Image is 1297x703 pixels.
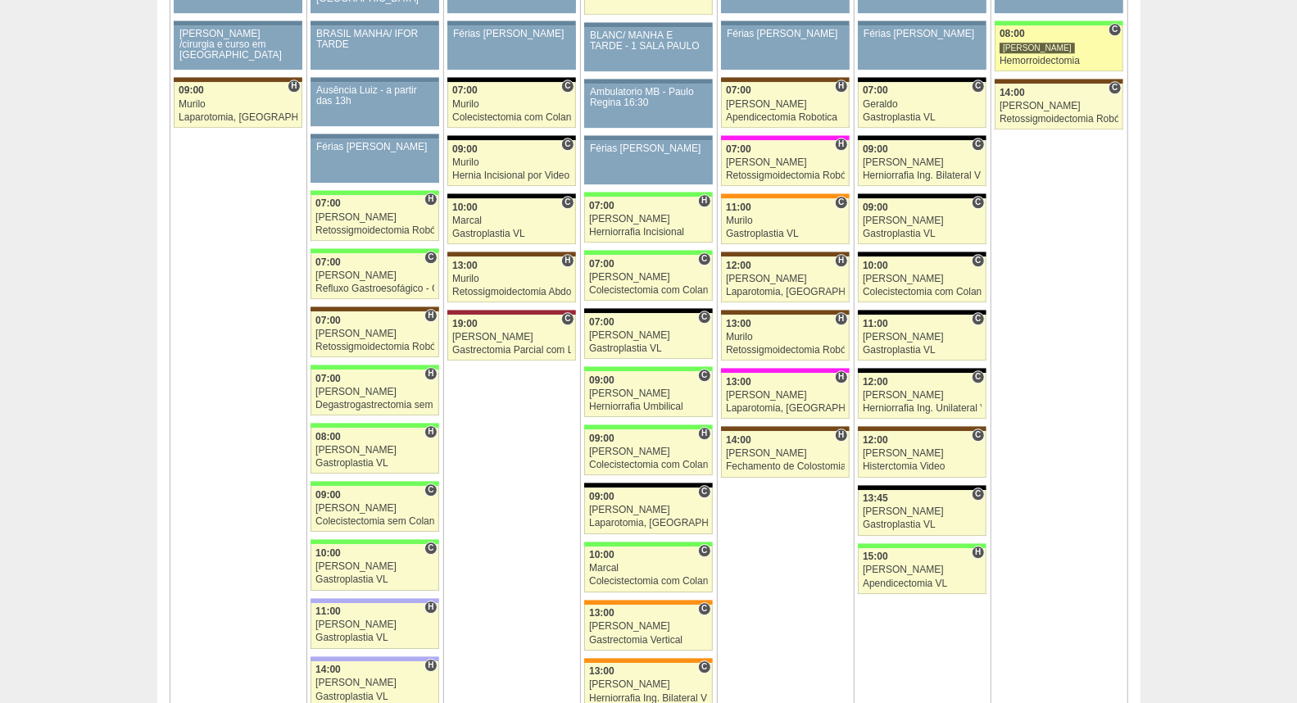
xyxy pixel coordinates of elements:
[863,578,982,589] div: Apendicectomia VL
[584,197,712,243] a: H 07:00 [PERSON_NAME] Herniorrafia Incisional
[447,20,575,25] div: Key: Aviso
[726,229,845,239] div: Gastroplastia VL
[589,518,708,528] div: Laparotomia, [GEOGRAPHIC_DATA], Drenagem, Bridas VL
[315,197,341,209] span: 07:00
[858,485,986,490] div: Key: Blanc
[447,193,575,198] div: Key: Blanc
[311,598,438,603] div: Key: Christóvão da Gama
[316,29,433,50] div: BRASIL MANHÃ/ IFOR TARDE
[835,138,847,151] span: Hospital
[311,248,438,253] div: Key: Brasil
[726,99,845,110] div: [PERSON_NAME]
[863,143,888,155] span: 09:00
[858,77,986,82] div: Key: Blanc
[1000,56,1118,66] div: Hemorroidectomia
[452,84,478,96] span: 07:00
[863,390,982,401] div: [PERSON_NAME]
[863,99,982,110] div: Geraldo
[311,306,438,311] div: Key: Santa Joana
[447,25,575,70] a: Férias [PERSON_NAME]
[726,345,845,356] div: Retossigmoidectomia Robótica
[584,308,712,313] div: Key: Blanc
[721,25,849,70] a: Férias [PERSON_NAME]
[315,458,434,469] div: Gastroplastia VL
[315,605,341,617] span: 11:00
[315,633,434,643] div: Gastroplastia VL
[863,448,982,459] div: [PERSON_NAME]
[835,196,847,209] span: Consultório
[721,431,849,477] a: H 14:00 [PERSON_NAME] Fechamento de Colostomia ou Enterostomia
[589,635,708,646] div: Gastrectomia Vertical
[721,140,849,186] a: H 07:00 [PERSON_NAME] Retossigmoidectomia Robótica
[863,229,982,239] div: Gastroplastia VL
[726,170,845,181] div: Retossigmoidectomia Robótica
[863,403,982,414] div: Herniorrafia Ing. Unilateral VL
[589,505,708,515] div: [PERSON_NAME]
[584,140,712,184] a: Férias [PERSON_NAME]
[584,600,712,605] div: Key: São Luiz - SCS
[721,310,849,315] div: Key: Santa Joana
[863,565,982,575] div: [PERSON_NAME]
[561,196,574,209] span: Consultório
[447,256,575,302] a: H 13:00 Murilo Retossigmoidectomia Abdominal VL
[858,82,986,128] a: C 07:00 Geraldo Gastroplastia VL
[452,274,571,284] div: Murilo
[315,561,434,572] div: [PERSON_NAME]
[315,516,434,527] div: Colecistectomia sem Colangiografia VL
[589,433,614,444] span: 09:00
[972,254,984,267] span: Consultório
[721,135,849,140] div: Key: Pro Matre
[179,99,297,110] div: Murilo
[589,272,708,283] div: [PERSON_NAME]
[835,429,847,442] span: Hospital
[698,311,710,324] span: Consultório
[858,315,986,361] a: C 11:00 [PERSON_NAME] Gastroplastia VL
[972,312,984,325] span: Consultório
[590,87,707,108] div: Ambulatorio MB - Paulo Regina 16:30
[174,77,302,82] div: Key: Santa Joana
[179,112,297,123] div: Laparotomia, [GEOGRAPHIC_DATA], Drenagem, Bridas
[174,82,302,128] a: H 09:00 Murilo Laparotomia, [GEOGRAPHIC_DATA], Drenagem, Bridas
[972,429,984,442] span: Consultório
[835,254,847,267] span: Hospital
[447,135,575,140] div: Key: Blanc
[721,368,849,373] div: Key: Pro Matre
[311,365,438,370] div: Key: Brasil
[311,603,438,649] a: H 11:00 [PERSON_NAME] Gastroplastia VL
[561,79,574,93] span: Consultório
[972,488,984,501] span: Consultório
[315,574,434,585] div: Gastroplastia VL
[453,29,570,39] div: Férias [PERSON_NAME]
[561,254,574,267] span: Hospital
[590,143,707,154] div: Férias [PERSON_NAME]
[589,679,708,690] div: [PERSON_NAME]
[315,489,341,501] span: 09:00
[858,310,986,315] div: Key: Blanc
[589,576,708,587] div: Colecistectomia com Colangiografia VL
[311,195,438,241] a: H 07:00 [PERSON_NAME] Retossigmoidectomia Robótica
[726,157,845,168] div: [PERSON_NAME]
[311,25,438,70] a: BRASIL MANHÃ/ IFOR TARDE
[315,225,434,236] div: Retossigmoidectomia Robótica
[726,461,845,472] div: Fechamento de Colostomia ou Enterostomia
[424,309,437,322] span: Hospital
[315,445,434,456] div: [PERSON_NAME]
[447,198,575,244] a: C 10:00 Marcal Gastroplastia VL
[315,270,434,281] div: [PERSON_NAME]
[835,312,847,325] span: Hospital
[311,486,438,532] a: C 09:00 [PERSON_NAME] Colecistectomia sem Colangiografia VL
[315,503,434,514] div: [PERSON_NAME]
[1109,23,1121,36] span: Consultório
[452,260,478,271] span: 13:00
[311,544,438,590] a: C 10:00 [PERSON_NAME] Gastroplastia VL
[584,22,712,27] div: Key: Aviso
[858,135,986,140] div: Key: Blanc
[726,403,845,414] div: Laparotomia, [GEOGRAPHIC_DATA], Drenagem, Bridas VL
[858,140,986,186] a: C 09:00 [PERSON_NAME] Herniorrafia Ing. Bilateral VL
[1000,28,1025,39] span: 08:00
[863,215,982,226] div: [PERSON_NAME]
[589,343,708,354] div: Gastroplastia VL
[452,332,571,342] div: [PERSON_NAME]
[726,202,751,213] span: 11:00
[424,367,437,380] span: Hospital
